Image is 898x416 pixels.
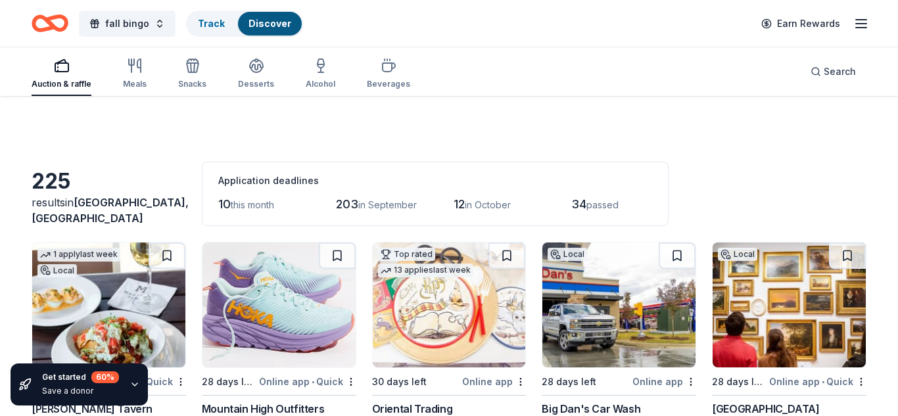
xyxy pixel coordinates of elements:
[542,243,696,367] img: Image for Big Dan's Car Wash
[548,248,587,261] div: Local
[186,11,303,37] button: TrackDiscover
[123,53,147,96] button: Meals
[753,12,848,35] a: Earn Rewards
[238,53,274,96] button: Desserts
[462,373,526,390] div: Online app
[465,199,511,210] span: in October
[42,386,119,396] div: Save a donor
[79,11,176,37] button: fall bingo
[358,199,417,210] span: in September
[306,53,335,96] button: Alcohol
[800,58,866,85] button: Search
[198,18,225,29] a: Track
[178,53,206,96] button: Snacks
[37,264,77,277] div: Local
[542,374,596,390] div: 28 days left
[718,248,757,261] div: Local
[372,374,427,390] div: 30 days left
[586,199,619,210] span: passed
[367,53,410,96] button: Beverages
[178,79,206,89] div: Snacks
[259,373,356,390] div: Online app Quick
[378,248,435,261] div: Top rated
[123,79,147,89] div: Meals
[336,197,358,211] span: 203
[712,374,767,390] div: 28 days left
[248,18,291,29] a: Discover
[373,243,526,367] img: Image for Oriental Trading
[32,79,91,89] div: Auction & raffle
[202,243,356,367] img: Image for Mountain High Outfitters
[367,79,410,89] div: Beverages
[218,173,652,189] div: Application deadlines
[105,16,149,32] span: fall bingo
[769,373,866,390] div: Online app Quick
[37,248,120,262] div: 1 apply last week
[32,53,91,96] button: Auction & raffle
[713,243,866,367] img: Image for High Museum of Art
[202,374,256,390] div: 28 days left
[32,8,68,39] a: Home
[238,79,274,89] div: Desserts
[32,195,186,226] div: results
[571,197,586,211] span: 34
[91,371,119,383] div: 60 %
[378,264,473,277] div: 13 applies last week
[32,196,189,225] span: [GEOGRAPHIC_DATA], [GEOGRAPHIC_DATA]
[822,377,824,387] span: •
[231,199,274,210] span: this month
[306,79,335,89] div: Alcohol
[32,196,189,225] span: in
[42,371,119,383] div: Get started
[32,168,186,195] div: 225
[312,377,314,387] span: •
[32,243,185,367] img: Image for Marlow's Tavern
[454,197,465,211] span: 12
[218,197,231,211] span: 10
[632,373,696,390] div: Online app
[824,64,856,80] span: Search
